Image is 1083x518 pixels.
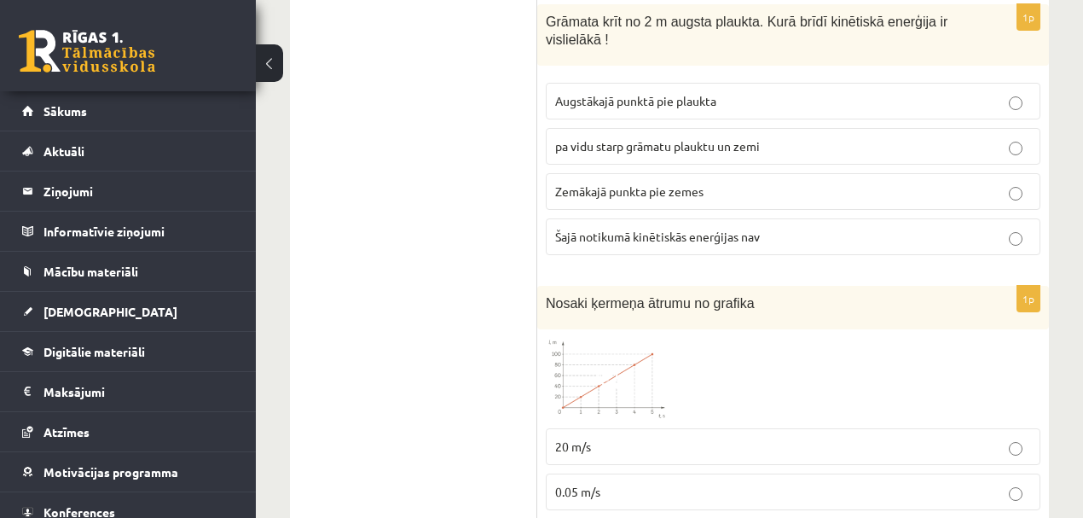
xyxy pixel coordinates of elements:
span: Zemākajā punkta pie zemes [555,183,704,199]
a: Informatīvie ziņojumi [22,212,235,251]
a: [DEMOGRAPHIC_DATA] [22,292,235,331]
span: pa vidu starp grāmatu plauktu un zemi [555,138,760,154]
span: Nosaki ķermeņa ātrumu no grafika [546,296,755,311]
a: Motivācijas programma [22,452,235,492]
legend: Ziņojumi [43,172,235,211]
span: Mācību materiāli [43,264,138,279]
a: Rīgas 1. Tālmācības vidusskola [19,30,155,73]
span: Sākums [43,103,87,119]
span: Grāmata krīt no 2 m augsta plaukta. Kurā brīdī kinētiskā enerģija ir vislielākā ! [546,15,947,47]
input: 20 m/s [1009,442,1022,456]
input: 0.05 m/s [1009,487,1022,501]
p: 1p [1016,3,1040,31]
span: Atzīmes [43,424,90,439]
span: [DEMOGRAPHIC_DATA] [43,304,177,319]
span: 0.05 m/s [555,484,600,499]
span: 20 m/s [555,439,591,454]
legend: Maksājumi [43,372,235,411]
span: Šajā notikumā kinētiskās enerģijas nav [555,229,760,244]
legend: Informatīvie ziņojumi [43,212,235,251]
a: Ziņojumi [22,172,235,211]
a: Mācību materiāli [22,252,235,291]
a: Digitālie materiāli [22,332,235,371]
a: Sākums [22,91,235,131]
input: Šajā notikumā kinētiskās enerģijas nav [1009,232,1022,246]
span: Aktuāli [43,143,84,159]
span: Motivācijas programma [43,464,178,480]
a: Atzīmes [22,412,235,451]
input: Zemākajā punkta pie zemes [1009,187,1022,201]
p: 1p [1016,285,1040,312]
input: pa vidu starp grāmatu plauktu un zemi [1009,142,1022,155]
img: 1.png [546,338,674,420]
input: Augstākajā punktā pie plaukta [1009,96,1022,110]
a: Maksājumi [22,372,235,411]
span: Augstākajā punktā pie plaukta [555,93,716,108]
span: Digitālie materiāli [43,344,145,359]
a: Aktuāli [22,131,235,171]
